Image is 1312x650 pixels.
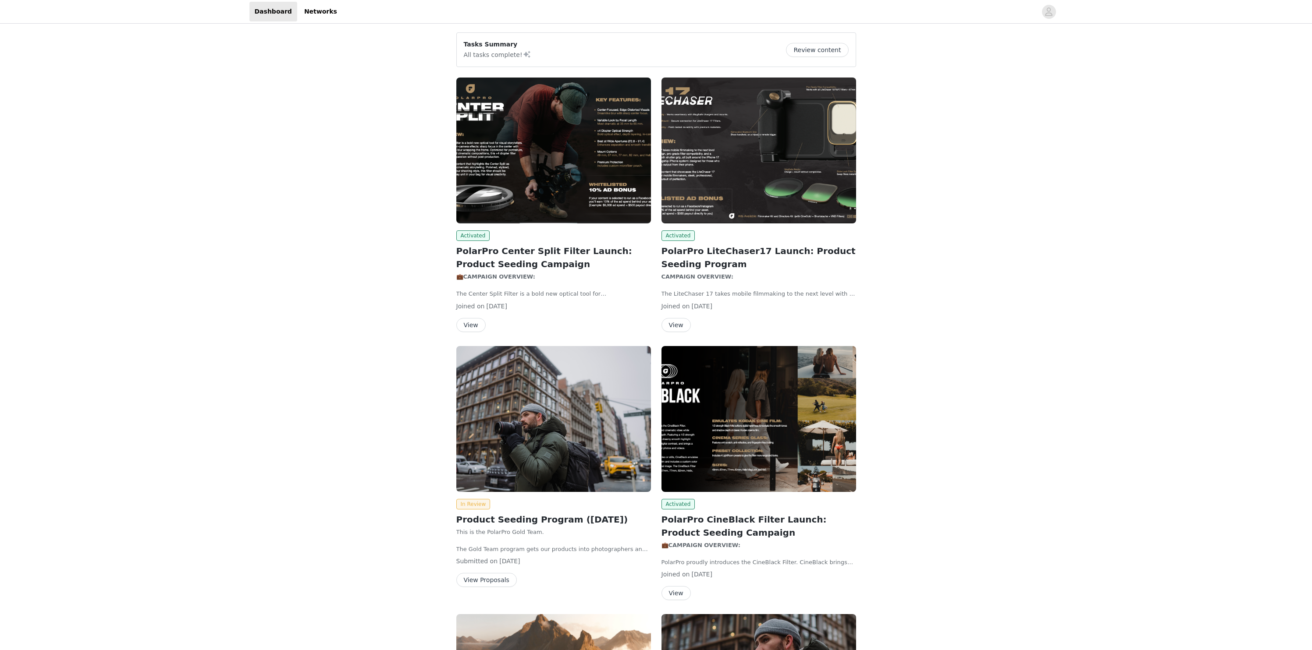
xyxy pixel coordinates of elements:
h2: PolarPro CineBlack Filter Launch: Product Seeding Campaign [661,513,856,539]
img: PolarPro [661,346,856,492]
span: This is the PolarPro Gold Team. The Gold Team program gets our products into photographers and vi... [456,529,648,629]
p: 💼 [661,541,856,550]
span: Activated [661,499,695,509]
p: All tasks complete! [464,49,531,60]
a: Networks [299,2,342,21]
p: The Center Split Filter is a bold new optical tool for visual storytellers. It creates striking i... [456,290,651,298]
p: PolarPro proudly introduces the CineBlack Filter. CineBlack brings smooth and cinematic vibes whi... [661,558,856,567]
strong: CAMPAIGN OVERVIEW: [661,273,736,280]
p: 💼 [456,272,651,281]
button: View [661,318,691,332]
p: The LiteChaser 17 takes mobile filmmaking to the next level with a refined design, pro-grade filt... [661,290,856,298]
span: [DATE] [499,558,520,565]
span: Submitted on [456,558,498,565]
span: Activated [661,230,695,241]
span: In Review [456,499,491,509]
h2: PolarPro Center Split Filter Launch: Product Seeding Campaign [456,244,651,271]
a: View [456,322,486,329]
button: View [661,586,691,600]
span: Joined on [661,571,690,578]
img: PolarPro [661,78,856,223]
span: [DATE] [692,303,712,310]
span: Joined on [456,303,485,310]
strong: CAMPAIGN OVERVIEW: [463,273,537,280]
h2: PolarPro LiteChaser17 Launch: Product Seeding Program [661,244,856,271]
button: View Proposals [456,573,517,587]
h2: Product Seeding Program ([DATE]) [456,513,651,526]
span: [DATE] [487,303,507,310]
a: Dashboard [249,2,297,21]
button: View [456,318,486,332]
a: View Proposals [456,577,517,583]
img: PolarPro [456,78,651,223]
span: Activated [456,230,490,241]
button: Review content [786,43,848,57]
span: [DATE] [692,571,712,578]
span: Joined on [661,303,690,310]
div: avatar [1045,5,1053,19]
img: PolarPro [456,346,651,492]
a: View [661,590,691,597]
strong: CAMPAIGN OVERVIEW: [668,542,743,548]
a: View [661,322,691,329]
p: Tasks Summary [464,40,531,49]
